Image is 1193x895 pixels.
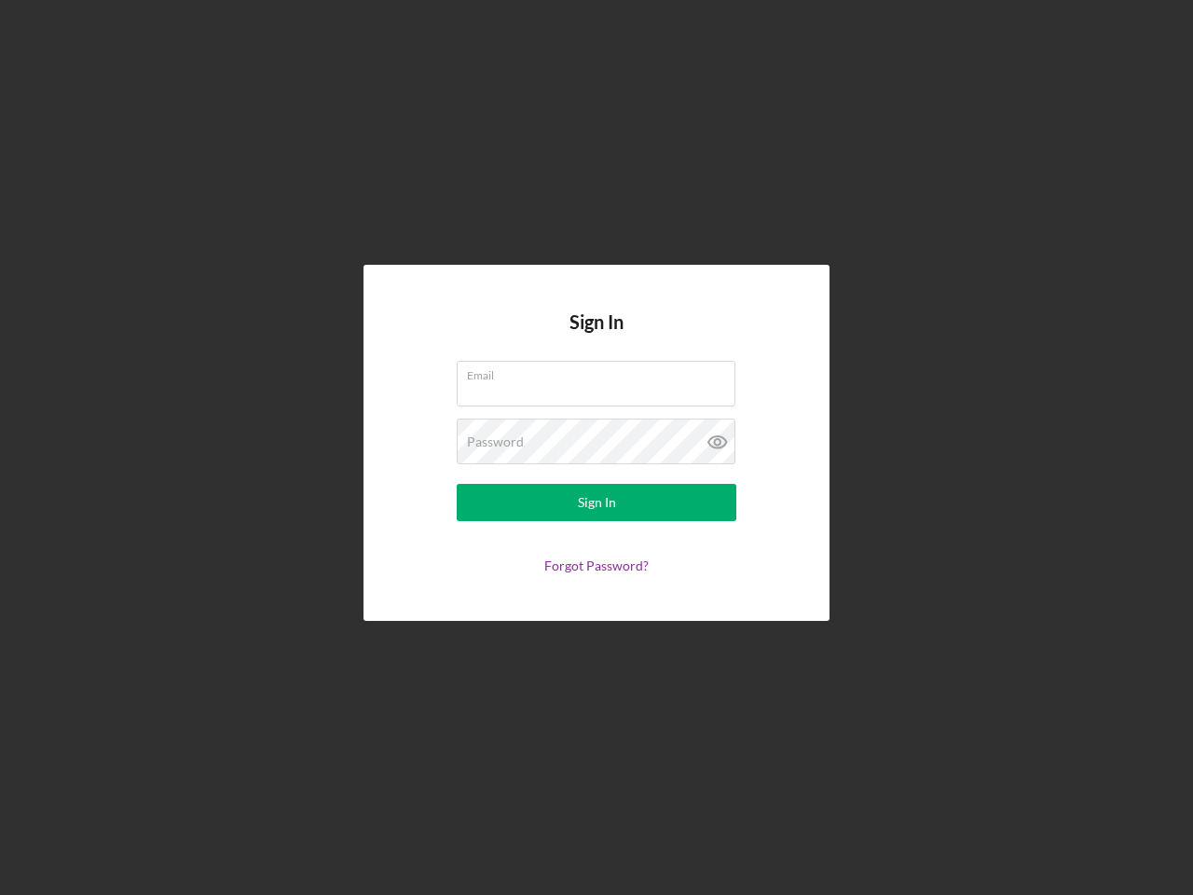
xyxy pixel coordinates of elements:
[544,558,649,573] a: Forgot Password?
[457,484,736,521] button: Sign In
[569,311,624,361] h4: Sign In
[578,484,616,521] div: Sign In
[467,434,524,449] label: Password
[467,362,735,382] label: Email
